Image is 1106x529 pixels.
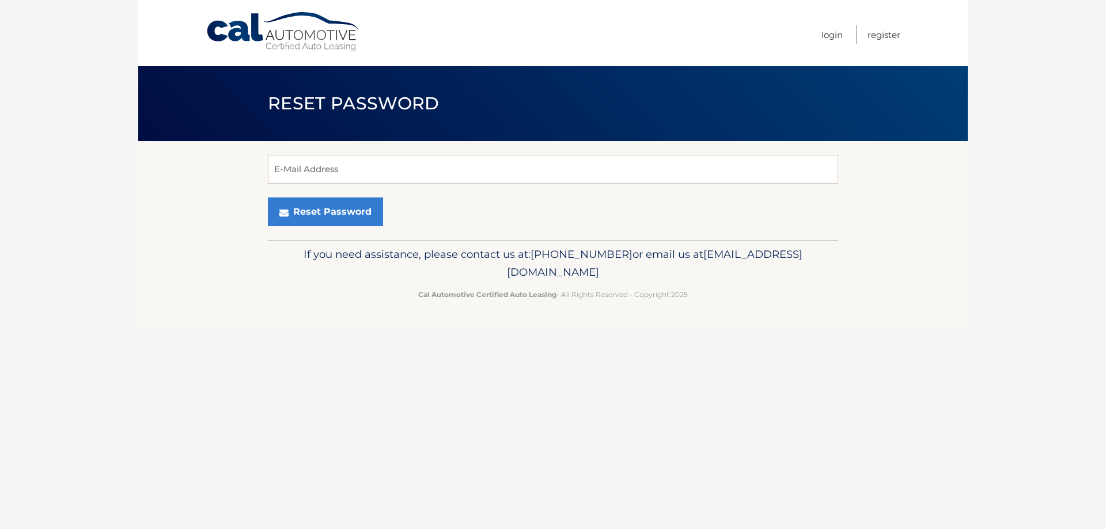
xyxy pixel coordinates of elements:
input: E-Mail Address [268,155,838,184]
span: Reset Password [268,93,439,114]
a: Login [821,25,843,44]
span: [PHONE_NUMBER] [531,248,632,261]
button: Reset Password [268,197,383,226]
a: Cal Automotive [206,12,361,52]
strong: Cal Automotive Certified Auto Leasing [418,290,556,299]
p: - All Rights Reserved - Copyright 2025 [275,288,831,300]
p: If you need assistance, please contact us at: or email us at [275,245,831,282]
a: Register [868,25,900,44]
